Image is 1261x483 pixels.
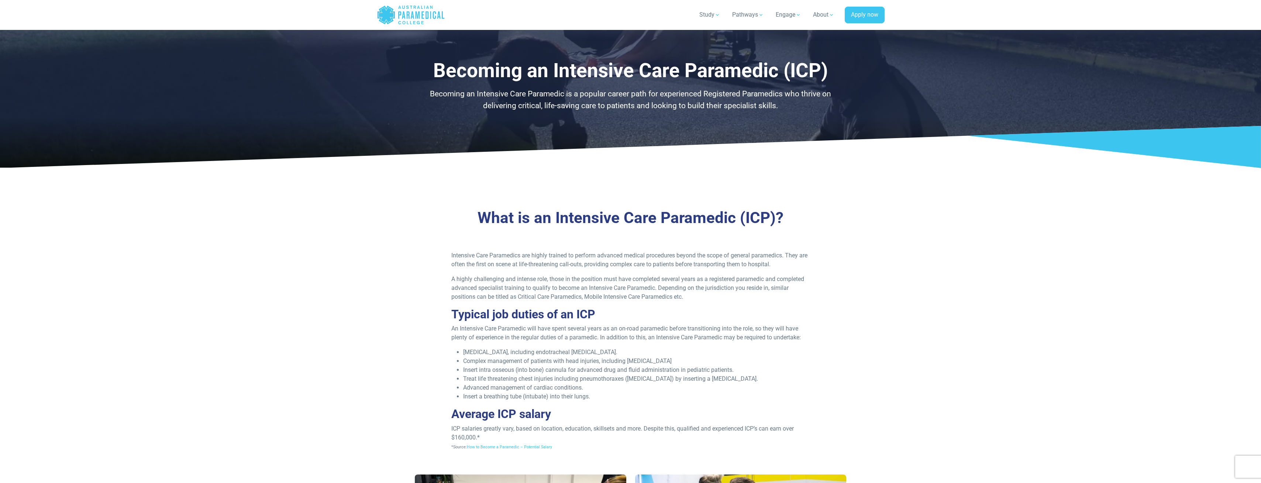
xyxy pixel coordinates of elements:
li: Complex management of patients with head injuries, including [MEDICAL_DATA] [463,357,810,366]
span: *Source: [451,445,552,449]
h3: What is an Intensive Care Paramedic (ICP)? [415,209,847,227]
li: Advanced management of cardiac conditions. [463,383,810,392]
li: Insert a breathing tube (intubate) into their lungs. [463,392,810,401]
h1: Becoming an Intensive Care Paramedic (ICP) [415,59,847,82]
a: Apply now [845,7,885,24]
p: Becoming an Intensive Care Paramedic is a popular career path for experienced Registered Paramedi... [415,88,847,112]
a: Study [695,4,725,25]
li: Treat life threatening chest injuries including pneumothoraxes ([MEDICAL_DATA]) by inserting a [M... [463,374,810,383]
h2: Typical job duties of an ICP [451,307,810,321]
p: An Intensive Care Paramedic will have spent several years as an on-road paramedic before transiti... [451,324,810,342]
h2: Average ICP salary [451,407,810,421]
a: Australian Paramedical College [377,3,445,27]
li: Insert intra osseous (into bone) cannula for advanced drug and fluid administration in pediatric ... [463,366,810,374]
p: Intensive Care Paramedics are highly trained to perform advanced medical procedures beyond the sc... [451,251,810,269]
a: About [809,4,839,25]
a: How to Become a Paramedic – Potential Salary [467,445,552,449]
p: ICP salaries greatly vary, based on location, education, skillsets and more. Despite this, qualif... [451,424,810,451]
li: [MEDICAL_DATA], including endotracheal [MEDICAL_DATA]. [463,348,810,357]
a: Engage [771,4,806,25]
a: Pathways [728,4,768,25]
p: A highly challenging and intense role, those in the position must have completed several years as... [451,275,810,301]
